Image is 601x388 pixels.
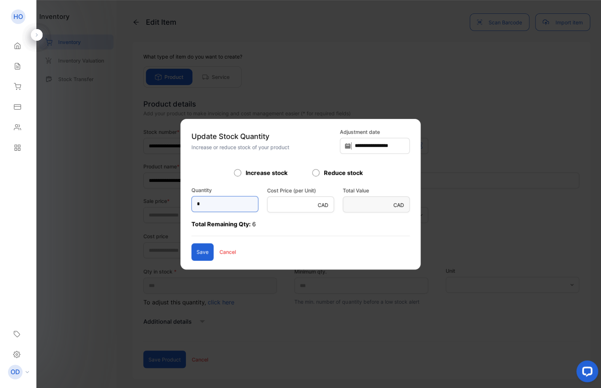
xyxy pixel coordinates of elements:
p: HO [13,12,23,21]
p: CAD [318,201,328,209]
iframe: LiveChat chat widget [570,357,601,388]
button: Save [191,243,214,261]
p: Update Stock Quantity [191,131,335,142]
p: OD [11,367,20,377]
p: Increase or reduce stock of your product [191,143,335,151]
label: Quantity [191,186,212,194]
p: Cancel [219,248,236,256]
label: Increase stock [246,168,287,177]
p: Total Remaining Qty: [191,220,410,236]
span: 6 [252,220,256,228]
label: Cost Price (per Unit) [267,187,334,194]
label: Total Value [343,187,410,194]
p: CAD [393,201,404,209]
label: Reduce stock [324,168,363,177]
label: Adjustment date [340,128,410,136]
